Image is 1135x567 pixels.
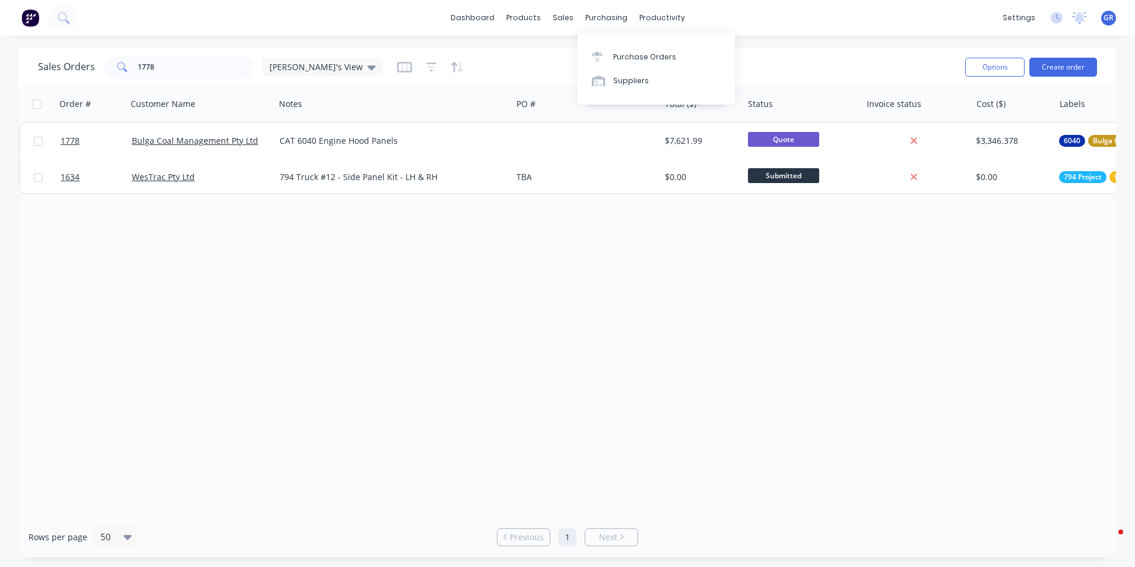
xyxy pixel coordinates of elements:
span: 6040 [1064,135,1080,147]
a: Suppliers [578,69,735,93]
div: purchasing [579,9,633,27]
a: Purchase Orders [578,45,735,68]
div: productivity [633,9,691,27]
div: Labels [1060,98,1085,110]
button: Create order [1029,58,1097,77]
h1: Sales Orders [38,61,95,73]
span: Quote [748,132,819,147]
div: products [500,9,547,27]
img: Factory [21,9,39,27]
a: Previous page [497,531,550,543]
a: 1634 [61,159,132,195]
div: 794 Truck #12 - Side Panel Kit - LH & RH [280,171,496,183]
span: 1778 [61,135,80,147]
div: Notes [279,98,302,110]
a: Next page [585,531,638,543]
span: Previous [510,531,544,543]
a: 1778 [61,123,132,159]
iframe: Intercom live chat [1095,527,1123,555]
div: Suppliers [613,75,649,86]
div: TBA [516,171,648,183]
input: Search... [138,55,253,79]
div: CAT 6040 Engine Hood Panels [280,135,496,147]
span: GR [1104,12,1114,23]
div: Purchase Orders [613,52,676,62]
a: Bulga Coal Management Pty Ltd [132,135,258,146]
div: $7,621.99 [665,135,735,147]
div: Status [748,98,773,110]
a: Page 1 is your current page [559,528,576,546]
span: 1634 [61,171,80,183]
span: Next [599,531,617,543]
button: Options [965,58,1025,77]
div: Invoice status [867,98,921,110]
div: Cost ($) [977,98,1006,110]
span: Rows per page [28,531,87,543]
div: $0.00 [976,171,1046,183]
div: Customer Name [131,98,195,110]
a: dashboard [445,9,500,27]
span: Submitted [748,168,819,183]
a: WesTrac Pty Ltd [132,171,195,182]
div: PO # [516,98,535,110]
div: $0.00 [665,171,735,183]
div: sales [547,9,579,27]
div: Order # [59,98,91,110]
span: 794 Project [1064,171,1102,183]
ul: Pagination [492,528,643,546]
span: [PERSON_NAME]'s View [270,61,363,73]
div: $3,346.378 [976,135,1046,147]
div: settings [997,9,1041,27]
